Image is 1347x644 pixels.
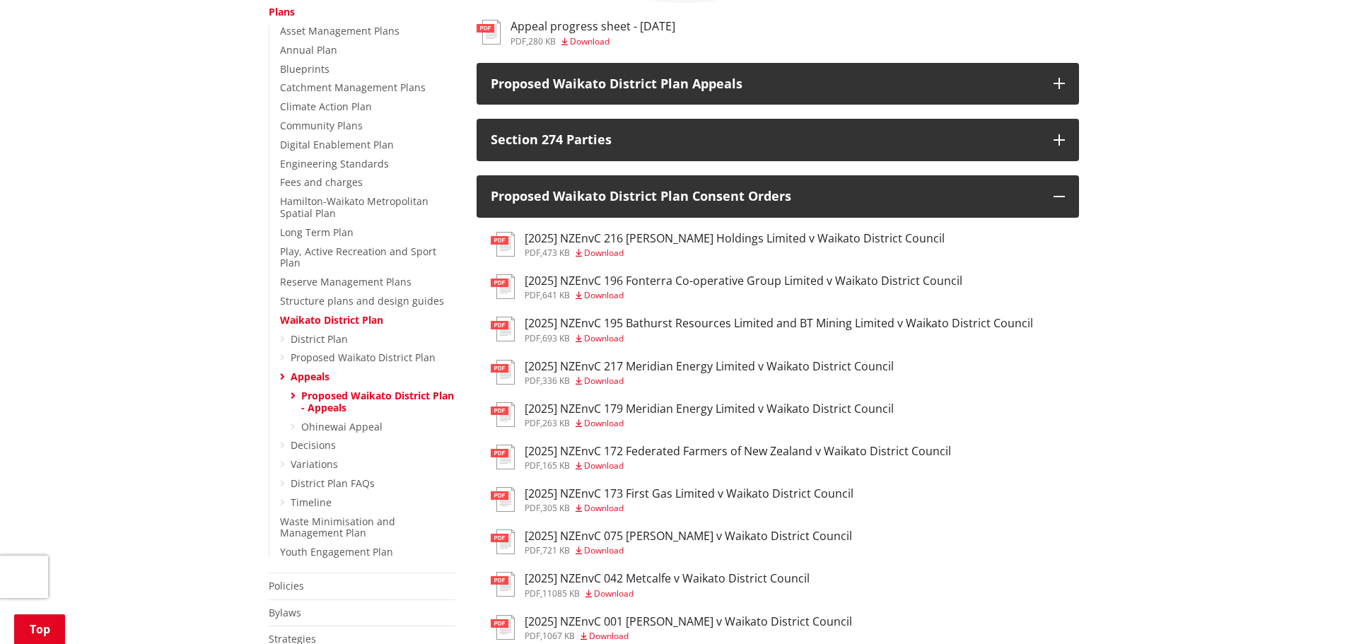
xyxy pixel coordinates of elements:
[525,462,951,470] div: ,
[584,375,624,387] span: Download
[542,289,570,301] span: 641 KB
[280,100,372,113] a: Climate Action Plan
[525,590,810,598] div: ,
[291,370,330,383] a: Appeals
[491,274,515,299] img: document-pdf.svg
[542,332,570,344] span: 693 KB
[525,375,540,387] span: pdf
[542,587,580,599] span: 11085 KB
[542,544,570,556] span: 721 KB
[584,332,624,344] span: Download
[280,62,330,76] a: Blueprints
[280,545,393,558] a: Youth Engagement Plan
[491,317,515,341] img: document-pdf.svg
[491,189,1039,204] p: Proposed Waikato District Plan Consent Orders
[525,445,951,458] h3: [2025] NZEnvC 172 Federated Farmers of New Zealand v Waikato District Council
[542,375,570,387] span: 336 KB
[525,402,894,416] h3: [2025] NZEnvC 179 Meridian Energy Limited v Waikato District Council
[280,275,412,288] a: Reserve Management Plans
[491,133,1039,147] p: Section 274 Parties
[491,317,1033,342] a: [2025] NZEnvC 195 Bathurst Resources Limited and BT Mining Limited v Waikato District Council pdf...
[542,417,570,429] span: 263 KB
[542,247,570,259] span: 473 KB
[525,546,852,555] div: ,
[491,572,515,597] img: document-pdf.svg
[525,417,540,429] span: pdf
[570,35,610,47] span: Download
[291,476,375,490] a: District Plan FAQs
[491,572,810,597] a: [2025] NZEnvC 042 Metcalfe v Waikato District Council pdf,11085 KB Download
[491,402,515,427] img: document-pdf.svg
[491,487,853,513] a: [2025] NZEnvC 173 First Gas Limited v Waikato District Council pdf,305 KB Download
[491,232,515,257] img: document-pdf.svg
[525,289,540,301] span: pdf
[477,119,1079,161] button: Section 274 Parties
[584,502,624,514] span: Download
[477,63,1079,105] button: Proposed Waikato District Plan Appeals
[280,245,436,270] a: Play, Active Recreation and Sport Plan
[269,579,304,592] a: Policies
[525,377,894,385] div: ,
[301,420,383,433] a: Ohinewai Appeal
[491,402,894,428] a: [2025] NZEnvC 179 Meridian Energy Limited v Waikato District Council pdf,263 KB Download
[301,389,454,414] a: Proposed Waikato District Plan - Appeals
[525,419,894,428] div: ,
[280,138,394,151] a: Digital Enablement Plan
[280,119,363,132] a: Community Plans
[477,20,501,45] img: document-pdf.svg
[491,360,515,385] img: document-pdf.svg
[1282,585,1333,636] iframe: Messenger Launcher
[525,529,852,543] h3: [2025] NZEnvC 075 [PERSON_NAME] v Waikato District Council
[280,313,383,327] a: Waikato District Plan
[525,249,945,257] div: ,
[280,43,337,57] a: Annual Plan
[491,77,1039,91] p: Proposed Waikato District Plan Appeals
[525,247,540,259] span: pdf
[525,487,853,500] h3: [2025] NZEnvC 173 First Gas Limited v Waikato District Council
[525,232,945,245] h3: [2025] NZEnvC 216 [PERSON_NAME] Holdings Limited v Waikato District Council
[291,496,332,509] a: Timeline
[584,247,624,259] span: Download
[525,502,540,514] span: pdf
[542,502,570,514] span: 305 KB
[589,630,629,642] span: Download
[525,274,962,288] h3: [2025] NZEnvC 196 Fonterra Co-operative Group Limited v Waikato District Council
[525,630,540,642] span: pdf
[525,572,810,585] h3: [2025] NZEnvC 042 Metcalfe v Waikato District Council
[542,630,575,642] span: 1067 KB
[525,504,853,513] div: ,
[280,175,363,189] a: Fees and charges
[491,529,852,555] a: [2025] NZEnvC 075 [PERSON_NAME] v Waikato District Council pdf,721 KB Download
[511,37,675,46] div: ,
[491,445,515,469] img: document-pdf.svg
[542,459,570,472] span: 165 KB
[525,317,1033,330] h3: [2025] NZEnvC 195 Bathurst Resources Limited and BT Mining Limited v Waikato District Council
[528,35,556,47] span: 280 KB
[491,274,962,300] a: [2025] NZEnvC 196 Fonterra Co-operative Group Limited v Waikato District Council pdf,641 KB Download
[291,438,336,452] a: Decisions
[269,606,301,619] a: Bylaws
[491,487,515,512] img: document-pdf.svg
[491,232,945,257] a: [2025] NZEnvC 216 [PERSON_NAME] Holdings Limited v Waikato District Council pdf,473 KB Download
[594,587,634,599] span: Download
[511,20,675,33] h3: Appeal progress sheet - [DATE]
[525,334,1033,343] div: ,
[525,360,894,373] h3: [2025] NZEnvC 217 Meridian Energy Limited v Waikato District Council
[525,291,962,300] div: ,
[584,544,624,556] span: Download
[280,515,395,540] a: Waste Minimisation and Management Plan
[491,615,852,640] a: [2025] NZEnvC 001 [PERSON_NAME] v Waikato District Council pdf,1067 KB Download
[477,20,675,45] a: Appeal progress sheet - [DATE] pdf,280 KB Download
[491,445,951,470] a: [2025] NZEnvC 172 Federated Farmers of New Zealand v Waikato District Council pdf,165 KB Download
[525,632,852,640] div: ,
[280,81,426,94] a: Catchment Management Plans
[14,614,65,644] a: Top
[491,360,894,385] a: [2025] NZEnvC 217 Meridian Energy Limited v Waikato District Council pdf,336 KB Download
[291,351,436,364] a: Proposed Waikato District Plan
[511,35,526,47] span: pdf
[491,615,515,640] img: document-pdf.svg
[291,457,338,471] a: Variations
[584,459,624,472] span: Download
[584,289,624,301] span: Download
[269,5,295,18] a: Plans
